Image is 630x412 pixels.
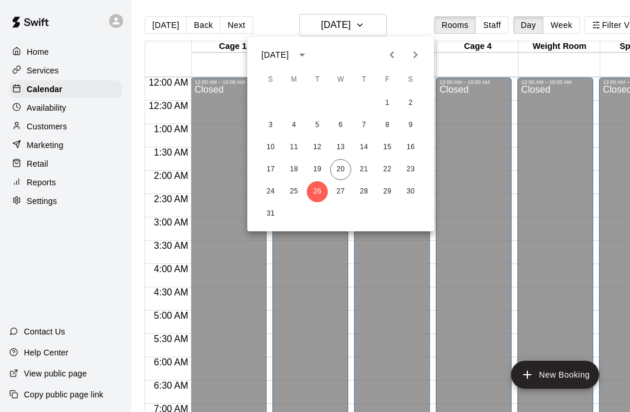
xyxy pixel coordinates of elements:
button: 14 [353,137,374,158]
button: 4 [283,115,304,136]
button: 6 [330,115,351,136]
button: 22 [377,159,398,180]
span: Friday [377,68,398,91]
button: 18 [283,159,304,180]
span: Saturday [400,68,421,91]
button: 28 [353,181,374,202]
button: 9 [400,115,421,136]
button: 13 [330,137,351,158]
button: Previous month [380,43,404,66]
button: 24 [260,181,281,202]
button: 23 [400,159,421,180]
button: 29 [377,181,398,202]
button: 3 [260,115,281,136]
span: Wednesday [330,68,351,91]
button: 15 [377,137,398,158]
button: 17 [260,159,281,180]
button: Next month [404,43,427,66]
button: 20 [330,159,351,180]
button: 27 [330,181,351,202]
button: 8 [377,115,398,136]
span: Monday [283,68,304,91]
button: 16 [400,137,421,158]
span: Tuesday [307,68,328,91]
span: Thursday [353,68,374,91]
button: 12 [307,137,328,158]
button: 25 [283,181,304,202]
button: 21 [353,159,374,180]
button: 31 [260,203,281,224]
button: 11 [283,137,304,158]
button: 2 [400,93,421,114]
button: 1 [377,93,398,114]
button: 26 [307,181,328,202]
button: 30 [400,181,421,202]
button: 5 [307,115,328,136]
button: 7 [353,115,374,136]
button: calendar view is open, switch to year view [292,45,312,65]
button: 19 [307,159,328,180]
div: [DATE] [261,49,289,61]
span: Sunday [260,68,281,91]
button: 10 [260,137,281,158]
